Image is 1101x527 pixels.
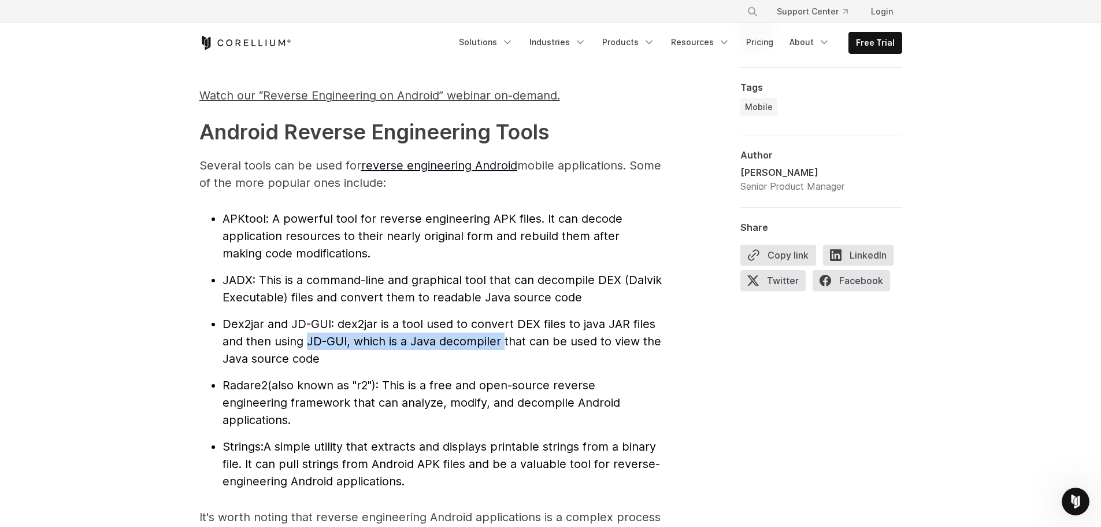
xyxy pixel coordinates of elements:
[740,270,813,296] a: Twitter
[223,317,661,366] span: : dex2jar is a tool used to convert DEX files to java JAR files and then using JD-GUI, which is a...
[733,1,902,22] div: Navigation Menu
[199,93,560,101] a: Watch our “Reverse Engineering on Android” webinar on-demand.
[740,245,816,266] button: Copy link
[740,222,902,233] div: Share
[740,82,902,93] div: Tags
[199,89,560,102] span: Watch our “Reverse Engineering on Android” webinar on-demand.
[223,273,253,287] span: JADX
[862,1,902,22] a: Login
[199,157,662,191] p: Several tools can be used for mobile applications. Some of the more popular ones include:
[849,32,902,53] a: Free Trial
[199,119,549,145] strong: Android Reverse Engineering Tools
[1062,488,1089,515] iframe: Intercom live chat
[739,32,780,53] a: Pricing
[740,179,844,193] div: Senior Product Manager
[199,36,291,50] a: Corellium Home
[740,98,777,116] a: Mobile
[664,32,737,53] a: Resources
[813,270,897,296] a: Facebook
[522,32,593,53] a: Industries
[223,378,268,392] span: Radare2
[223,317,331,331] span: Dex2jar and JD-GUI
[823,245,894,266] span: LinkedIn
[595,32,662,53] a: Products
[740,149,902,161] div: Author
[223,273,662,304] span: : This is a command-line and graphical tool that can decompile DEX (Dalvik Executable) files and ...
[823,245,900,270] a: LinkedIn
[783,32,837,53] a: About
[223,212,266,226] span: APKtool
[745,101,773,113] span: Mobile
[813,270,890,291] span: Facebook
[742,1,763,22] button: Search
[740,270,806,291] span: Twitter
[452,32,902,54] div: Navigation Menu
[452,32,520,53] a: Solutions
[740,165,844,179] div: [PERSON_NAME]
[768,1,857,22] a: Support Center
[223,440,660,488] span: A simple utility that extracts and displays printable strings from a binary file. It can pull str...
[223,212,622,260] span: : A powerful tool for reverse engineering APK files. It can decode application resources to their...
[223,378,620,427] span: (also known as "r2"): This is a free and open-source reverse engineering framework that can analy...
[361,159,517,172] a: reverse engineering Android
[223,440,264,454] span: Strings:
